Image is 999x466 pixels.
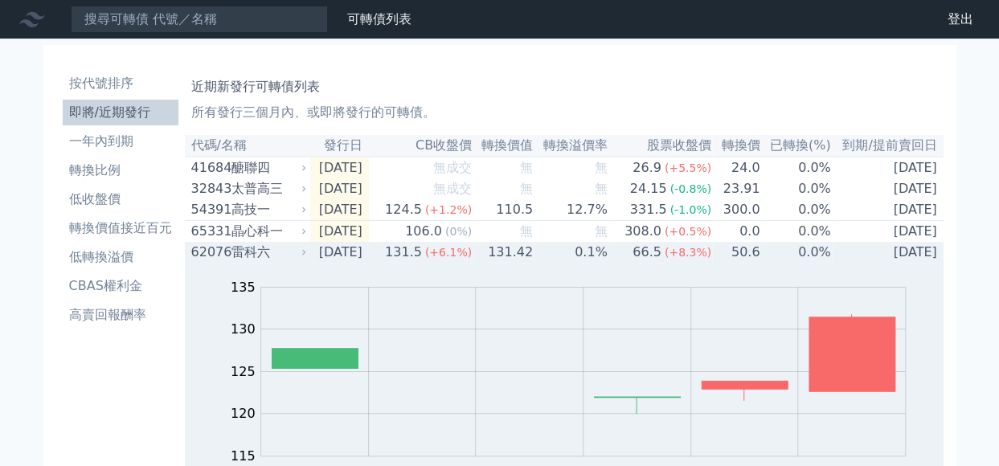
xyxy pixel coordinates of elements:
[191,243,227,262] div: 62076
[534,199,608,221] td: 12.7%
[63,186,178,212] a: 低收盤價
[712,157,760,178] td: 24.0
[665,225,711,238] span: (+0.5%)
[627,200,670,219] div: 331.5
[832,242,944,263] td: [DATE]
[629,158,665,178] div: 26.9
[669,182,711,195] span: (-0.8%)
[231,363,256,378] tspan: 125
[310,242,369,263] td: [DATE]
[621,222,665,241] div: 308.0
[63,302,178,328] a: 高賣回報酬率
[760,157,831,178] td: 0.0%
[310,221,369,243] td: [DATE]
[310,157,369,178] td: [DATE]
[534,242,608,263] td: 0.1%
[191,77,937,96] h1: 近期新發行可轉債列表
[760,178,831,199] td: 0.0%
[231,200,304,219] div: 高技一
[347,11,411,27] a: 可轉債列表
[191,179,227,198] div: 32843
[425,203,472,216] span: (+1.2%)
[71,6,328,33] input: 搜尋可轉債 代號／名稱
[63,190,178,209] li: 低收盤價
[191,200,227,219] div: 54391
[712,242,760,263] td: 50.6
[231,406,256,421] tspan: 120
[63,273,178,299] a: CBAS權利金
[832,135,944,157] th: 到期/提前賣回日
[310,178,369,199] td: [DATE]
[185,135,310,157] th: 代碼/名稱
[231,222,304,241] div: 晶心科一
[760,199,831,221] td: 0.0%
[402,222,445,241] div: 106.0
[382,200,425,219] div: 124.5
[629,243,665,262] div: 66.5
[231,179,304,198] div: 太普高三
[669,203,711,216] span: (-1.0%)
[520,160,533,175] span: 無
[760,135,831,157] th: 已轉換(%)
[445,225,472,238] span: (0%)
[231,243,304,262] div: 雷科六
[63,74,178,93] li: 按代號排序
[191,158,227,178] div: 41684
[712,199,760,221] td: 300.0
[595,160,608,175] span: 無
[382,243,425,262] div: 131.5
[310,199,369,221] td: [DATE]
[231,448,256,463] tspan: 115
[712,135,760,157] th: 轉換價
[63,132,178,151] li: 一年內到期
[832,199,944,221] td: [DATE]
[608,135,712,157] th: 股票收盤價
[595,223,608,239] span: 無
[433,160,472,175] span: 無成交
[63,244,178,270] a: 低轉換溢價
[63,276,178,296] li: CBAS權利金
[231,279,256,294] tspan: 135
[272,314,895,414] g: Series
[473,199,534,221] td: 110.5
[63,129,178,154] a: 一年內到期
[63,161,178,180] li: 轉換比例
[473,242,534,263] td: 131.42
[425,246,472,259] span: (+6.1%)
[63,100,178,125] a: 即將/近期發行
[63,247,178,267] li: 低轉換溢價
[832,221,944,243] td: [DATE]
[665,161,711,174] span: (+5.5%)
[760,221,831,243] td: 0.0%
[433,181,472,196] span: 無成交
[712,178,760,199] td: 23.91
[310,135,369,157] th: 發行日
[63,219,178,238] li: 轉換價值接近百元
[935,6,986,32] a: 登出
[369,135,473,157] th: CB收盤價
[191,103,937,122] p: 所有發行三個月內、或即將發行的可轉債。
[231,158,304,178] div: 醣聯四
[832,178,944,199] td: [DATE]
[760,242,831,263] td: 0.0%
[63,157,178,183] a: 轉換比例
[63,305,178,325] li: 高賣回報酬率
[627,179,670,198] div: 24.15
[595,181,608,196] span: 無
[191,222,227,241] div: 65331
[665,246,711,259] span: (+8.3%)
[473,135,534,157] th: 轉換價值
[63,215,178,241] a: 轉換價值接近百元
[231,321,256,337] tspan: 130
[832,157,944,178] td: [DATE]
[520,181,533,196] span: 無
[63,71,178,96] a: 按代號排序
[534,135,608,157] th: 轉換溢價率
[520,223,533,239] span: 無
[712,221,760,243] td: 0.0
[63,103,178,122] li: 即將/近期發行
